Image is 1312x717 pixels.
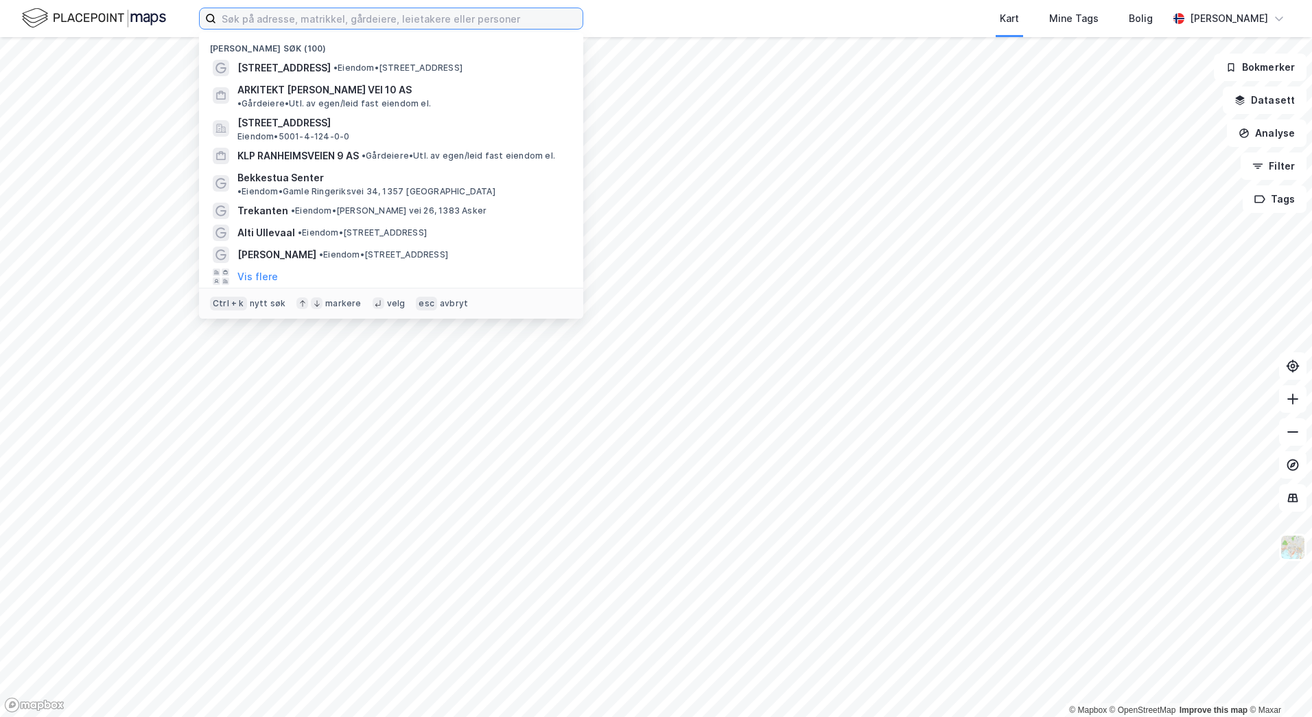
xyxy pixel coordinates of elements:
[1069,705,1107,715] a: Mapbox
[298,227,427,238] span: Eiendom • [STREET_ADDRESS]
[237,269,278,285] button: Vis flere
[237,170,324,186] span: Bekkestua Senter
[333,62,338,73] span: •
[1243,651,1312,717] iframe: Chat Widget
[362,150,366,161] span: •
[1223,87,1307,114] button: Datasett
[416,297,437,310] div: esc
[1241,152,1307,180] button: Filter
[1049,10,1099,27] div: Mine Tags
[237,82,412,98] span: ARKITEKT [PERSON_NAME] VEI 10 AS
[237,131,349,142] span: Eiendom • 5001-4-124-0-0
[325,298,361,309] div: markere
[387,298,406,309] div: velg
[1000,10,1019,27] div: Kart
[237,203,288,219] span: Trekanten
[1180,705,1247,715] a: Improve this map
[1280,534,1306,560] img: Z
[319,249,323,260] span: •
[291,205,487,216] span: Eiendom • [PERSON_NAME] vei 26, 1383 Asker
[250,298,286,309] div: nytt søk
[1129,10,1153,27] div: Bolig
[440,298,468,309] div: avbryt
[237,115,567,131] span: [STREET_ADDRESS]
[1227,119,1307,147] button: Analyse
[1190,10,1268,27] div: [PERSON_NAME]
[333,62,462,73] span: Eiendom • [STREET_ADDRESS]
[319,249,448,260] span: Eiendom • [STREET_ADDRESS]
[237,98,431,109] span: Gårdeiere • Utl. av egen/leid fast eiendom el.
[291,205,295,216] span: •
[237,186,242,196] span: •
[1243,185,1307,213] button: Tags
[22,6,166,30] img: logo.f888ab2527a4732fd821a326f86c7f29.svg
[199,32,583,57] div: [PERSON_NAME] søk (100)
[237,247,316,263] span: [PERSON_NAME]
[210,297,247,310] div: Ctrl + k
[237,98,242,109] span: •
[237,60,331,76] span: [STREET_ADDRESS]
[237,186,495,197] span: Eiendom • Gamle Ringeriksvei 34, 1357 [GEOGRAPHIC_DATA]
[1243,651,1312,717] div: Kontrollprogram for chat
[237,148,359,164] span: KLP RANHEIMSVEIEN 9 AS
[4,697,65,713] a: Mapbox homepage
[1214,54,1307,81] button: Bokmerker
[1110,705,1176,715] a: OpenStreetMap
[216,8,583,29] input: Søk på adresse, matrikkel, gårdeiere, leietakere eller personer
[237,225,295,241] span: Alti Ullevaal
[362,150,555,161] span: Gårdeiere • Utl. av egen/leid fast eiendom el.
[298,227,302,238] span: •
